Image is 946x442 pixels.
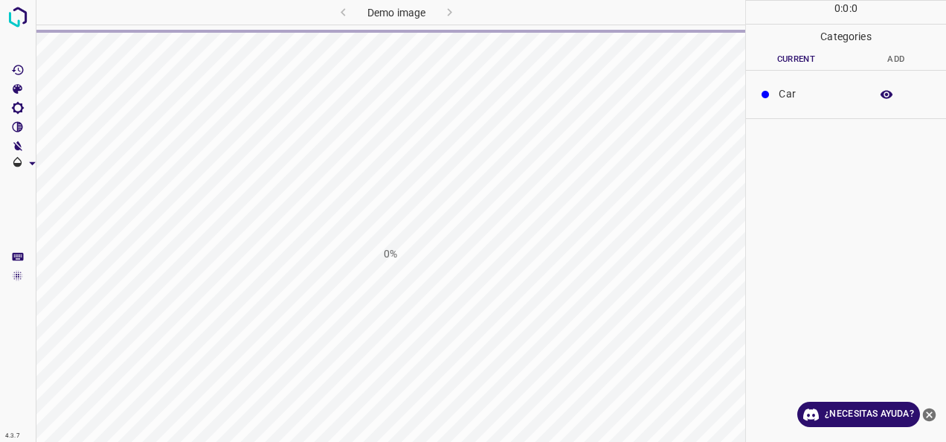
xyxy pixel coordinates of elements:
[920,402,939,427] button: Cerrar Ayuda
[852,1,857,16] p: 0
[746,49,846,70] button: Current
[825,406,914,422] font: ¿Necesitas ayuda?
[4,4,31,31] img: logotipo
[367,4,425,25] h6: Demo image
[1,430,24,442] div: 4.3.7
[384,246,397,262] h1: 0%
[746,25,946,49] p: Categories
[779,86,863,102] p: Car
[834,1,857,24] div: : :
[746,77,946,112] div: CarDelete
[834,1,840,16] p: 0
[843,1,849,16] p: 0
[910,83,934,106] button: Delete
[797,402,920,427] a: ¿Necesitas ayuda?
